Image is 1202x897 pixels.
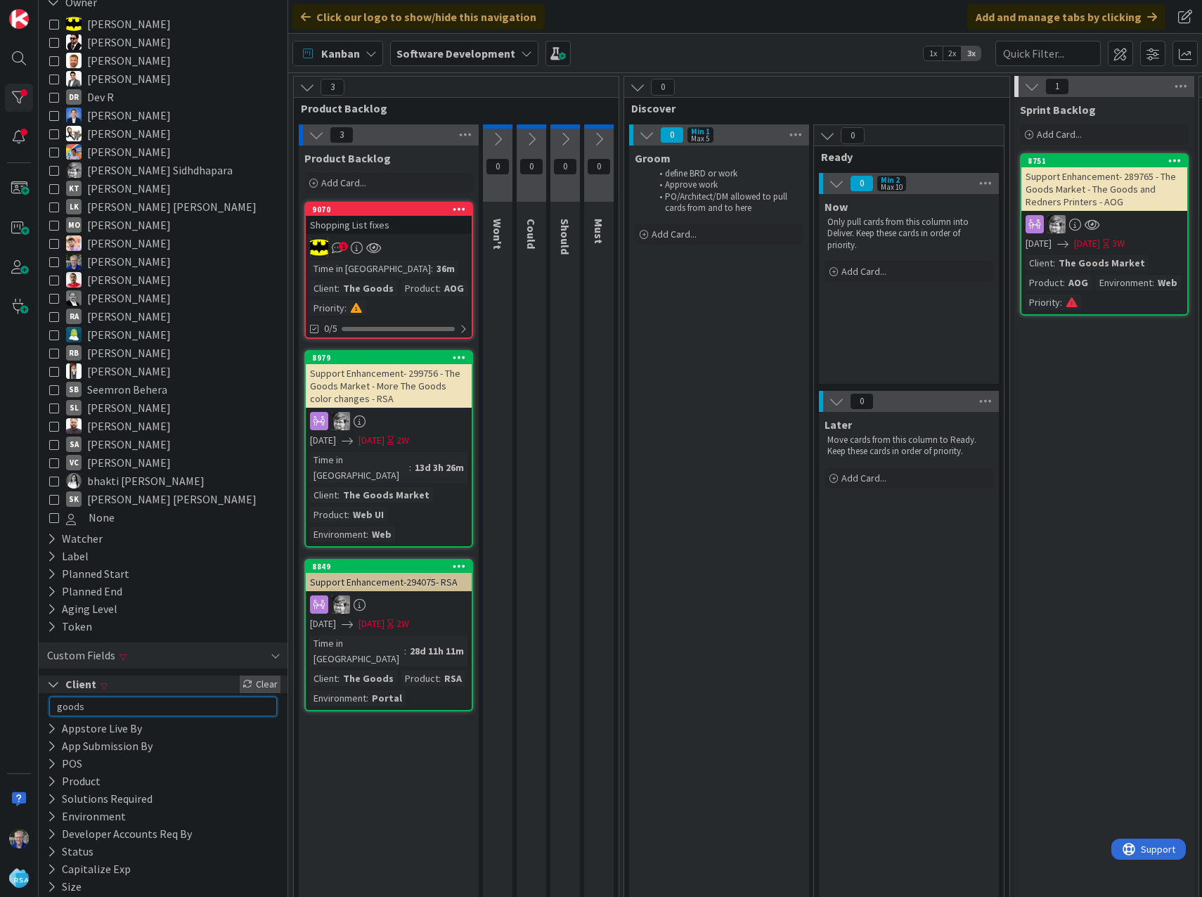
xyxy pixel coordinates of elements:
span: [PERSON_NAME] [87,435,171,453]
span: : [404,643,406,659]
button: Client [46,676,98,693]
span: [PERSON_NAME] [87,289,171,307]
span: : [439,671,441,686]
div: Planned End [46,583,124,600]
img: KS [332,412,350,430]
img: RT [66,254,82,269]
input: Quick Filter... [995,41,1101,66]
img: RA [66,290,82,306]
button: SB [PERSON_NAME] [49,417,277,435]
div: Custom Fields [46,647,117,664]
span: [PERSON_NAME] [87,106,171,124]
button: KS [PERSON_NAME] Sidhdhapara [49,161,277,179]
div: KS [306,595,472,614]
div: 2W [396,433,409,448]
button: RM [PERSON_NAME] [49,271,277,289]
button: AC [PERSON_NAME] [49,33,277,51]
span: None [89,508,115,527]
span: 0 [486,158,510,175]
img: Visit kanbanzone.com [9,9,29,29]
span: Dev R [87,88,114,106]
span: 0 [850,393,874,410]
button: Status [46,843,95,860]
div: Environment [310,690,366,706]
span: [PERSON_NAME] [87,271,171,289]
div: DR [66,89,82,105]
span: Now [825,200,848,214]
button: MO [PERSON_NAME] [49,216,277,234]
span: : [409,460,411,475]
span: 1 [1045,78,1069,95]
button: POS [46,755,84,773]
span: [PERSON_NAME] [87,252,171,271]
li: Approve work [652,179,801,191]
span: [DATE] [1074,236,1100,251]
button: Lk [PERSON_NAME] [PERSON_NAME] [49,198,277,216]
b: Software Development [396,46,515,60]
span: 0 [651,79,675,96]
div: KS [306,412,472,430]
span: : [1060,295,1062,310]
img: AC [66,16,82,32]
img: RM [66,272,82,288]
span: : [337,280,340,296]
div: 9070 [306,203,472,216]
span: Product Backlog [304,151,391,165]
button: JK [PERSON_NAME] [49,143,277,161]
div: Planned Start [46,565,131,583]
div: Priority [310,300,344,316]
span: 3 [330,127,354,143]
img: BR [66,71,82,86]
span: [PERSON_NAME] [87,234,171,252]
p: Only pull cards from this column into Deliver. Keep these cards in order of priority. [827,217,990,251]
button: SL [PERSON_NAME] [49,399,277,417]
span: Groom [635,151,671,165]
span: [PERSON_NAME] [87,179,171,198]
div: The Goods Market [340,487,433,503]
span: : [366,690,368,706]
span: [PERSON_NAME] Sidhdhapara [87,161,233,179]
div: 8849Support Enhancement-294075- RSA [306,560,472,591]
span: Ready [821,150,986,164]
span: [PERSON_NAME] [87,33,171,51]
div: Product [310,507,347,522]
button: DP [PERSON_NAME] [49,106,277,124]
span: [DATE] [310,433,336,448]
span: Add Card... [652,228,697,240]
div: Add and manage tabs by clicking [967,4,1165,30]
button: RS [PERSON_NAME] [49,234,277,252]
span: [PERSON_NAME] [87,216,171,234]
button: RA [PERSON_NAME] [49,307,277,325]
button: DR Dev R [49,88,277,106]
div: 8751Support Enhancement- 289765 - The Goods Market - The Goods and Redners Printers - AOG [1021,155,1187,211]
div: Watcher [46,530,104,548]
img: avatar [9,868,29,888]
div: Max 10 [881,183,903,191]
span: : [1063,275,1065,290]
div: Time in [GEOGRAPHIC_DATA] [310,261,431,276]
button: ES [PERSON_NAME] [49,124,277,143]
span: [DATE] [358,433,384,448]
div: 36m [433,261,458,276]
a: 9070Shopping List fixesACTime in [GEOGRAPHIC_DATA]:36mClient:The GoodsProduct:AOGPriority:0/5 [304,202,473,339]
div: Client [1026,255,1053,271]
div: 8751 [1021,155,1187,167]
div: sk [66,491,82,507]
span: Add Card... [321,176,366,189]
img: KS [1047,215,1066,233]
span: Must [592,219,606,244]
button: bs bhakti [PERSON_NAME] [49,472,277,490]
span: : [431,261,433,276]
div: RSA [441,671,465,686]
div: 8979 [306,351,472,364]
span: [PERSON_NAME] [87,417,171,435]
button: AS [PERSON_NAME] [49,51,277,70]
img: AS [66,53,82,68]
span: Kanban [321,45,360,62]
div: SL [66,400,82,415]
button: RD [PERSON_NAME] [49,325,277,344]
div: Time in [GEOGRAPHIC_DATA] [310,452,409,483]
span: : [337,671,340,686]
span: : [1053,255,1055,271]
span: Won't [491,219,505,250]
